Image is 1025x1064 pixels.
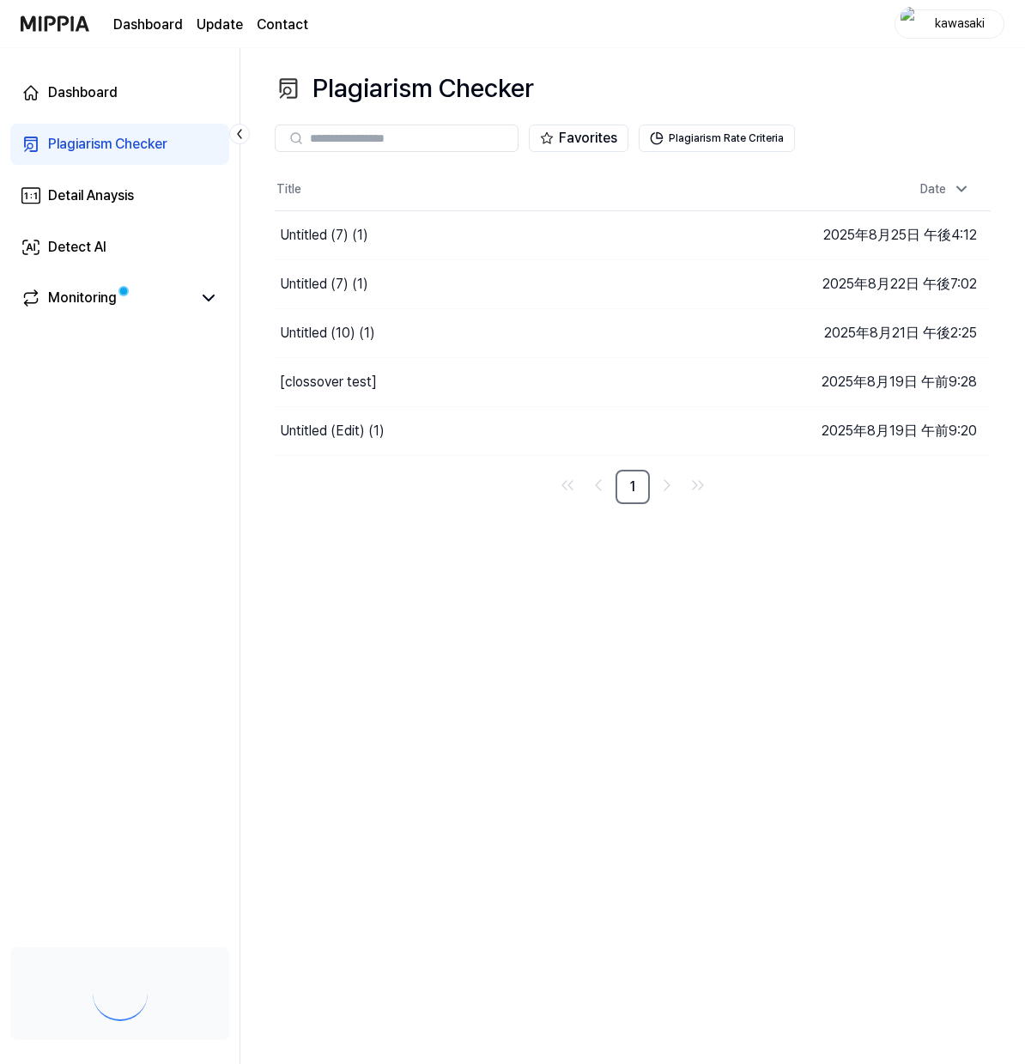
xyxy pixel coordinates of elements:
a: Contact [257,15,308,35]
a: Detail Anaysis [10,175,229,216]
img: profile [901,7,921,41]
a: Plagiarism Checker [10,124,229,165]
div: [clossover test] [280,372,377,392]
button: Plagiarism Rate Criteria [639,125,795,152]
th: Title [275,169,808,210]
td: 2025年8月22日 午後7:02 [808,259,991,308]
div: Detail Anaysis [48,185,134,206]
div: Untitled (7) (1) [280,274,368,295]
div: Plagiarism Checker [275,69,534,107]
a: Monitoring [21,288,191,308]
div: Date [913,175,977,204]
div: Plagiarism Checker [48,134,167,155]
a: Go to first page [554,471,581,499]
a: Update [197,15,243,35]
button: Favorites [529,125,628,152]
button: profilekawasaki [895,9,1004,39]
a: 1 [616,470,650,504]
td: 2025年8月21日 午後2:25 [808,308,991,357]
td: 2025年8月19日 午前9:20 [808,406,991,455]
a: Dashboard [113,15,183,35]
div: Untitled (10) (1) [280,323,375,344]
a: Dashboard [10,72,229,113]
td: 2025年8月19日 午前9:28 [808,357,991,406]
a: Go to last page [684,471,712,499]
div: Untitled (7) (1) [280,225,368,246]
a: Go to next page [653,471,681,499]
a: Detect AI [10,227,229,268]
div: kawasaki [926,14,993,33]
div: Monitoring [48,288,117,308]
div: Dashboard [48,82,118,103]
a: Go to previous page [585,471,612,499]
div: Untitled (Edit) (1) [280,421,385,441]
td: 2025年8月25日 午後4:12 [808,210,991,259]
div: Detect AI [48,237,106,258]
nav: pagination [275,470,991,504]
